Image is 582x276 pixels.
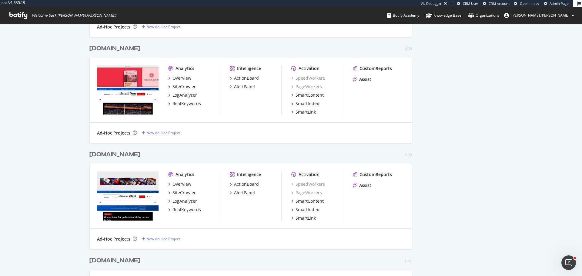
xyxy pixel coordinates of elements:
[426,12,461,18] div: Knowledge Base
[89,256,140,265] div: [DOMAIN_NAME]
[353,76,371,82] a: Assist
[172,181,191,187] div: Overview
[234,181,259,187] div: ActionBoard
[291,84,322,90] a: PageWorkers
[172,75,191,81] div: Overview
[89,256,143,265] a: [DOMAIN_NAME]
[172,84,196,90] div: SiteCrawler
[168,101,201,107] a: RealKeywords
[291,101,319,107] a: SmartIndex
[405,152,412,158] div: Pro
[405,46,412,52] div: Pro
[142,130,180,135] a: New Ad-Hoc Project
[168,181,191,187] a: Overview
[421,1,443,6] div: Viz Debugger:
[146,236,180,241] div: New Ad-Hoc Project
[168,92,197,98] a: LogAnalyzer
[359,76,371,82] div: Assist
[230,75,259,81] a: ActionBoard
[32,13,116,18] span: Welcome back, [PERSON_NAME].[PERSON_NAME] !
[468,7,499,24] a: Organizations
[360,171,392,178] div: CustomReports
[291,75,325,81] a: SpeedWorkers
[97,236,130,242] div: Ad-Hoc Projects
[97,24,130,30] div: Ad-Hoc Projects
[296,198,324,204] div: SmartContent
[296,101,319,107] div: SmartIndex
[291,190,322,196] a: PageWorkers
[230,190,255,196] a: AlertPanel
[172,101,201,107] div: RealKeywords
[89,150,143,159] a: [DOMAIN_NAME]
[387,12,419,18] div: Botify Academy
[387,7,419,24] a: Botify Academy
[291,109,316,115] a: SmartLink
[353,171,392,178] a: CustomReports
[234,190,255,196] div: AlertPanel
[97,65,159,115] img: www.heraldsun.com.au
[168,207,201,213] a: RealKeywords
[172,207,201,213] div: RealKeywords
[544,1,568,6] a: Admin Page
[353,182,371,188] a: Assist
[463,1,478,6] span: CRM User
[291,92,324,98] a: SmartContent
[168,75,191,81] a: Overview
[299,65,319,71] div: Activation
[97,130,130,136] div: Ad-Hoc Projects
[405,258,412,264] div: Pro
[291,207,319,213] a: SmartIndex
[97,171,159,221] img: www.couriermail.com.au
[499,11,579,20] button: [PERSON_NAME].[PERSON_NAME]
[360,65,392,71] div: CustomReports
[483,1,510,6] a: CRM Account
[299,171,319,178] div: Activation
[176,171,194,178] div: Analytics
[291,198,324,204] a: SmartContent
[230,181,259,187] a: ActionBoard
[291,181,325,187] a: SpeedWorkers
[514,1,539,6] a: Open in dev
[550,1,568,6] span: Admin Page
[237,65,261,71] div: Intelligence
[168,190,196,196] a: SiteCrawler
[426,7,461,24] a: Knowledge Base
[511,13,569,18] span: lou.aldrin
[457,1,478,6] a: CRM User
[291,215,316,221] a: SmartLink
[89,44,143,53] a: [DOMAIN_NAME]
[353,65,392,71] a: CustomReports
[234,84,255,90] div: AlertPanel
[142,24,180,29] a: New Ad-Hoc Project
[168,198,197,204] a: LogAnalyzer
[296,215,316,221] div: SmartLink
[176,65,194,71] div: Analytics
[468,12,499,18] div: Organizations
[359,182,371,188] div: Assist
[234,75,259,81] div: ActionBoard
[89,150,140,159] div: [DOMAIN_NAME]
[237,171,261,178] div: Intelligence
[520,1,539,6] span: Open in dev
[146,24,180,29] div: New Ad-Hoc Project
[168,84,196,90] a: SiteCrawler
[296,207,319,213] div: SmartIndex
[230,84,255,90] a: AlertPanel
[296,109,316,115] div: SmartLink
[89,44,140,53] div: [DOMAIN_NAME]
[489,1,510,6] span: CRM Account
[296,92,324,98] div: SmartContent
[172,92,197,98] div: LogAnalyzer
[142,236,180,241] a: New Ad-Hoc Project
[146,130,180,135] div: New Ad-Hoc Project
[172,190,196,196] div: SiteCrawler
[561,255,576,270] iframe: Intercom live chat
[172,198,197,204] div: LogAnalyzer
